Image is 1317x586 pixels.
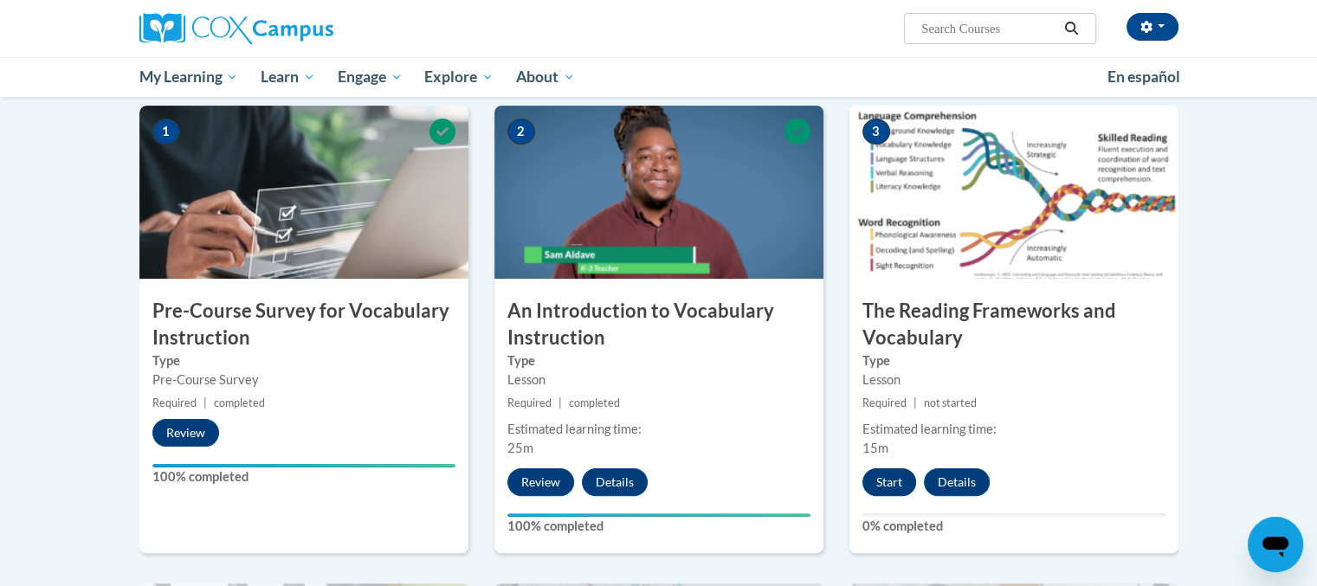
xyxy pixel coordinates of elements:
span: completed [569,396,620,409]
label: Type [152,351,455,370]
button: Search [1058,18,1084,39]
label: Type [862,351,1165,370]
div: Your progress [152,464,455,467]
label: 100% completed [507,517,810,536]
img: Course Image [849,106,1178,279]
a: About [505,57,586,97]
span: completed [214,396,265,409]
div: Pre-Course Survey [152,370,455,390]
span: En español [1107,68,1180,86]
span: 2 [507,119,535,145]
button: Account Settings [1127,13,1178,41]
div: Lesson [507,370,810,390]
span: 1 [152,119,180,145]
span: | [558,396,562,409]
a: Explore [413,57,505,97]
img: Course Image [494,106,823,279]
h3: An Introduction to Vocabulary Instruction [494,298,823,351]
input: Search Courses [920,18,1058,39]
button: Details [582,468,648,496]
span: About [516,67,575,87]
div: Estimated learning time: [862,420,1165,439]
a: Learn [249,57,326,97]
span: 3 [862,119,890,145]
button: Review [152,419,219,447]
img: Course Image [139,106,468,279]
span: Engage [338,67,403,87]
a: Engage [326,57,414,97]
div: Your progress [507,513,810,517]
div: Main menu [113,57,1204,97]
span: not started [924,396,977,409]
a: Cox Campus [139,13,468,44]
div: Estimated learning time: [507,420,810,439]
span: | [203,396,207,409]
span: Required [152,396,197,409]
button: Start [862,468,916,496]
img: Cox Campus [139,13,333,44]
iframe: Button to launch messaging window [1248,517,1303,572]
label: Type [507,351,810,370]
button: Details [924,468,990,496]
button: Review [507,468,574,496]
h3: Pre-Course Survey for Vocabulary Instruction [139,298,468,351]
span: | [914,396,917,409]
span: 25m [507,441,533,455]
h3: The Reading Frameworks and Vocabulary [849,298,1178,351]
span: My Learning [139,67,238,87]
span: Required [862,396,907,409]
span: 15m [862,441,888,455]
a: My Learning [128,57,250,97]
span: Learn [261,67,315,87]
span: Explore [424,67,494,87]
span: Required [507,396,552,409]
a: En español [1096,59,1191,95]
label: 100% completed [152,467,455,486]
div: Lesson [862,370,1165,390]
label: 0% completed [862,517,1165,536]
